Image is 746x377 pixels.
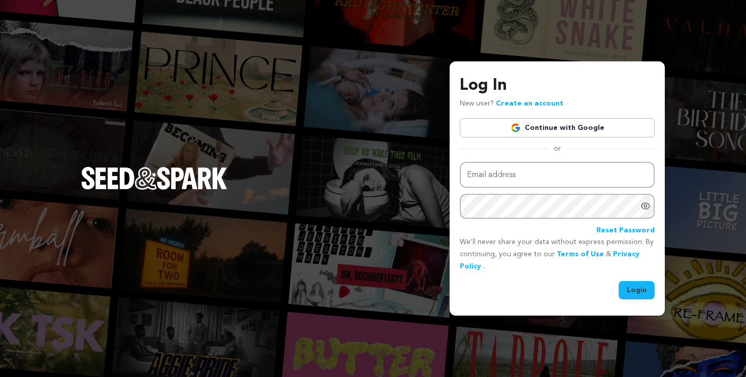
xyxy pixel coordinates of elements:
[81,167,227,189] img: Seed&Spark Logo
[557,251,604,258] a: Terms of Use
[511,123,521,133] img: Google logo
[460,236,655,272] p: We’ll never share your data without express permission. By continuing, you agree to our & .
[460,74,655,98] h3: Log In
[548,144,567,154] span: or
[496,100,563,107] a: Create an account
[460,118,655,138] a: Continue with Google
[596,225,655,237] a: Reset Password
[81,167,227,210] a: Seed&Spark Homepage
[460,251,639,270] a: Privacy Policy
[460,98,563,110] p: New user?
[460,162,655,188] input: Email address
[619,281,655,299] button: Login
[640,201,651,211] a: Show password as plain text. Warning: this will display your password on the screen.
